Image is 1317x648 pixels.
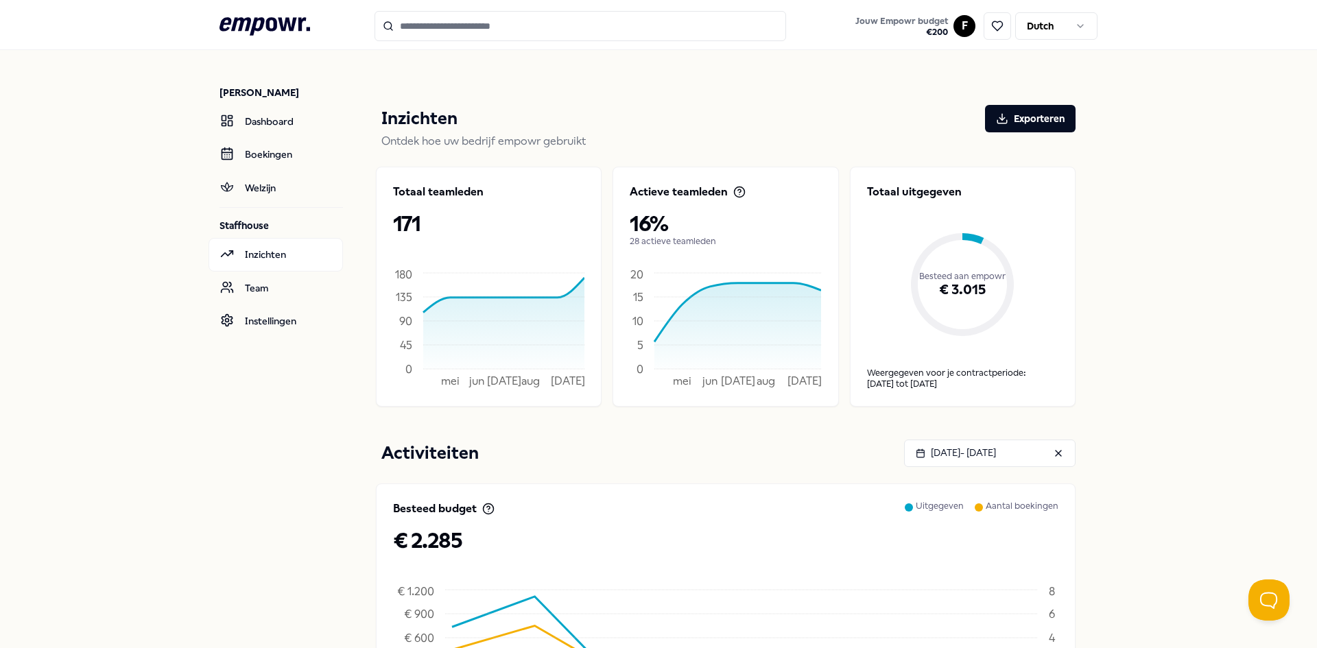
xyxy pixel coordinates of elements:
[867,244,1058,336] div: € 3.015
[867,184,1058,200] p: Totaal uitgegeven
[393,501,477,517] p: Besteed budget
[850,12,953,40] a: Jouw Empowr budget€200
[404,607,434,620] tspan: € 900
[702,374,717,387] tspan: jun
[867,368,1058,379] p: Weergegeven voor je contractperiode:
[441,374,460,387] tspan: mei
[400,338,412,351] tspan: 45
[375,11,786,41] input: Search for products, categories or subcategories
[630,268,643,281] tspan: 20
[209,272,343,304] a: Team
[219,86,343,99] p: [PERSON_NAME]
[393,528,1058,553] p: € 2.285
[381,105,458,132] p: Inzichten
[916,445,996,460] div: [DATE] - [DATE]
[209,171,343,204] a: Welzijn
[985,105,1076,132] button: Exporteren
[209,304,343,337] a: Instellingen
[393,211,584,236] p: 171
[395,268,412,281] tspan: 180
[1049,585,1055,598] tspan: 8
[630,184,728,200] p: Actieve teamleden
[1049,631,1056,644] tspan: 4
[1049,607,1055,620] tspan: 6
[855,27,948,38] span: € 200
[637,362,643,375] tspan: 0
[787,374,822,387] tspan: [DATE]
[632,314,643,327] tspan: 10
[1248,579,1290,621] iframe: Help Scout Beacon - Open
[209,105,343,138] a: Dashboard
[853,13,951,40] button: Jouw Empowr budget€200
[396,290,412,303] tspan: 135
[209,138,343,171] a: Boekingen
[867,379,1058,389] div: [DATE] tot [DATE]
[986,501,1058,528] p: Aantal boekingen
[393,184,484,200] p: Totaal teamleden
[637,338,643,351] tspan: 5
[633,290,643,303] tspan: 15
[855,16,948,27] span: Jouw Empowr budget
[916,501,964,528] p: Uitgegeven
[721,374,755,387] tspan: [DATE]
[468,374,484,387] tspan: jun
[381,440,479,467] p: Activiteiten
[953,15,975,37] button: F
[757,374,775,387] tspan: aug
[551,374,585,387] tspan: [DATE]
[487,374,521,387] tspan: [DATE]
[405,362,412,375] tspan: 0
[381,132,1076,150] p: Ontdek hoe uw bedrijf empowr gebruikt
[404,631,434,644] tspan: € 600
[219,219,343,232] p: Staffhouse
[397,585,434,598] tspan: € 1.200
[521,374,540,387] tspan: aug
[399,314,412,327] tspan: 90
[630,211,821,236] p: 16%
[673,374,691,387] tspan: mei
[904,440,1076,467] button: [DATE]- [DATE]
[630,236,821,247] p: 28 actieve teamleden
[867,217,1058,336] div: Besteed aan empowr
[209,238,343,271] a: Inzichten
